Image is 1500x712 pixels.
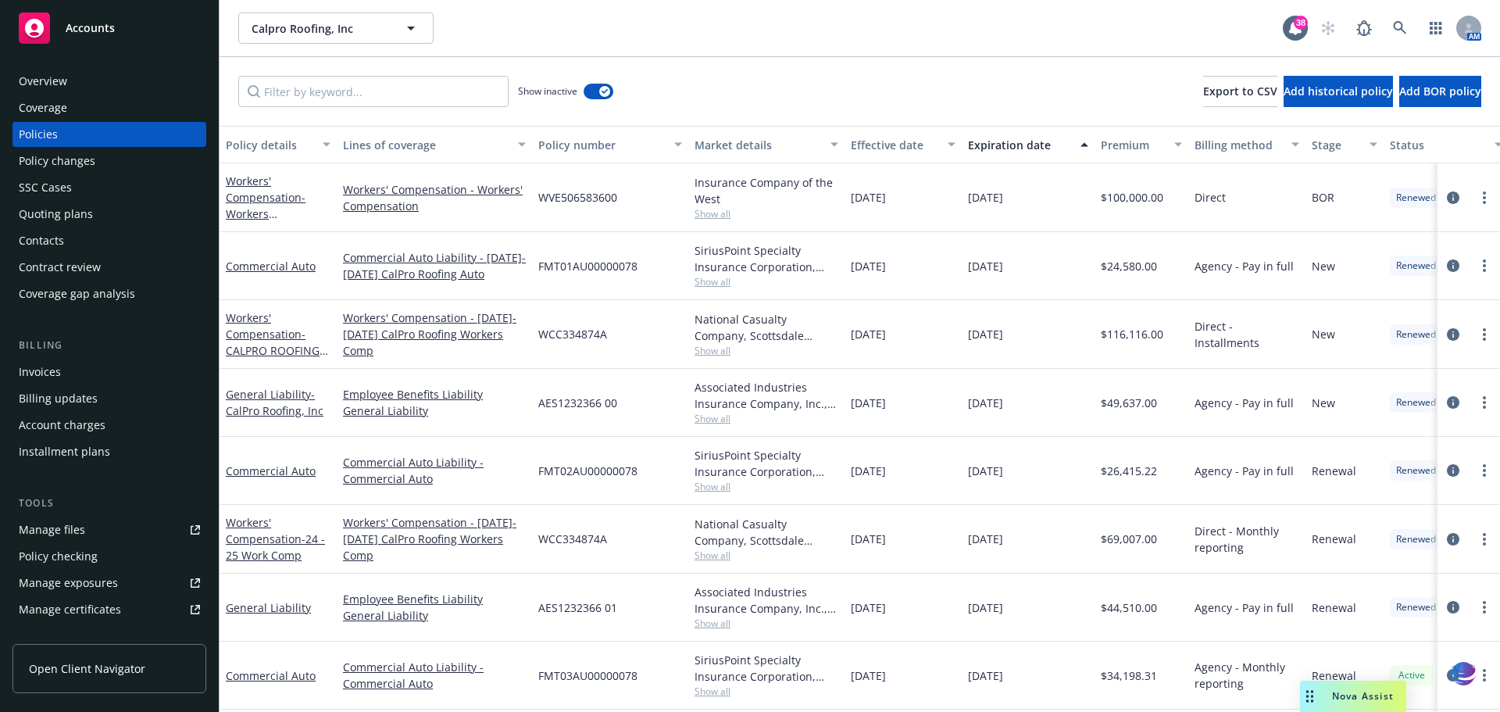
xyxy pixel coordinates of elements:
div: Overview [19,69,67,94]
span: [DATE] [968,667,1003,684]
a: Commercial Auto [226,259,316,274]
span: Agency - Pay in full [1195,258,1294,274]
span: [DATE] [851,531,886,547]
a: more [1475,461,1494,480]
div: Tools [12,496,206,511]
a: Accounts [12,6,206,50]
span: [DATE] [968,463,1003,479]
a: Overview [12,69,206,94]
div: Effective date [851,137,938,153]
div: Associated Industries Insurance Company, Inc., AmTrust Financial Services, Risk Transfer Partners [695,584,838,617]
a: Commercial Auto [226,463,316,478]
div: Invoices [19,360,61,385]
a: Manage certificates [12,597,206,622]
div: Policy details [226,137,313,153]
div: SiriusPoint Specialty Insurance Corporation, SiriusPoint, Fairmatic Insurance [695,242,838,275]
a: Coverage [12,95,206,120]
a: General Liability [343,607,526,624]
a: circleInformation [1444,530,1462,549]
a: more [1475,666,1494,685]
span: Show all [695,275,838,288]
span: Open Client Navigator [29,660,145,677]
span: Renewed [1396,532,1436,546]
button: Billing method [1188,126,1305,163]
button: Stage [1305,126,1384,163]
a: Workers' Compensation [226,515,325,563]
a: Contacts [12,228,206,253]
button: Calpro Roofing, Inc [238,13,434,44]
div: Billing updates [19,386,98,411]
a: Policy changes [12,148,206,174]
button: Lines of coverage [337,126,532,163]
div: Drag to move [1300,681,1320,712]
span: $44,510.00 [1101,599,1157,616]
span: Direct - Monthly reporting [1195,523,1299,556]
a: Account charges [12,413,206,438]
span: [DATE] [851,667,886,684]
button: Policy details [220,126,337,163]
div: SiriusPoint Specialty Insurance Corporation, SiriusPoint, Fairmatic Insurance [695,447,838,480]
a: Commercial Auto [226,668,316,683]
a: more [1475,598,1494,617]
a: Commercial Auto Liability - [DATE]-[DATE] CalPro Roofing Auto [343,249,526,282]
span: [DATE] [968,326,1003,342]
a: circleInformation [1444,188,1462,207]
a: Manage files [12,517,206,542]
div: Manage claims [19,624,98,649]
span: Accounts [66,22,115,34]
a: General Liability [343,403,526,419]
span: New [1312,395,1335,411]
a: Workers' Compensation - Workers' Compensation [343,181,526,214]
a: Switch app [1420,13,1452,44]
button: Export to CSV [1203,76,1277,107]
span: Renewed [1396,395,1436,410]
a: circleInformation [1444,461,1462,480]
span: WVE506583600 [538,189,617,206]
a: Workers' Compensation [226,174,305,238]
span: FMT03AU00000078 [538,667,637,684]
span: Show all [695,549,838,562]
span: Show all [695,344,838,357]
div: Manage files [19,517,85,542]
div: 38 [1294,16,1308,30]
span: $100,000.00 [1101,189,1163,206]
span: $34,198.31 [1101,667,1157,684]
span: $49,637.00 [1101,395,1157,411]
div: National Casualty Company, Scottsdale Insurance Company (Nationwide), Risk Transfer Partners [695,516,838,549]
a: Employee Benefits Liability [343,386,526,403]
span: Nova Assist [1332,689,1394,703]
span: Show all [695,685,838,698]
a: Commercial Auto Liability - Commercial Auto [343,659,526,692]
span: Renewal [1312,531,1356,547]
a: circleInformation [1444,666,1462,685]
button: Policy number [532,126,688,163]
a: Policies [12,122,206,147]
span: Renewal [1312,667,1356,684]
a: General Liability [226,387,323,418]
a: Coverage gap analysis [12,281,206,306]
div: Policies [19,122,58,147]
span: Direct - Installments [1195,318,1299,351]
button: Market details [688,126,845,163]
div: Account charges [19,413,105,438]
button: Expiration date [962,126,1095,163]
div: Contract review [19,255,101,280]
span: Direct [1195,189,1226,206]
span: Calpro Roofing, Inc [252,20,387,37]
div: Coverage gap analysis [19,281,135,306]
div: Quoting plans [19,202,93,227]
span: [DATE] [851,326,886,342]
span: AES1232366 01 [538,599,617,616]
a: Workers' Compensation - [DATE]-[DATE] CalPro Roofing Workers Comp [343,514,526,564]
a: Report a Bug [1348,13,1380,44]
a: Search [1384,13,1416,44]
a: Contract review [12,255,206,280]
span: [DATE] [851,258,886,274]
span: New [1312,326,1335,342]
span: [DATE] [851,395,886,411]
div: Contacts [19,228,64,253]
span: Export to CSV [1203,84,1277,98]
span: Active [1396,668,1427,682]
a: Quoting plans [12,202,206,227]
span: BOR [1312,189,1334,206]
